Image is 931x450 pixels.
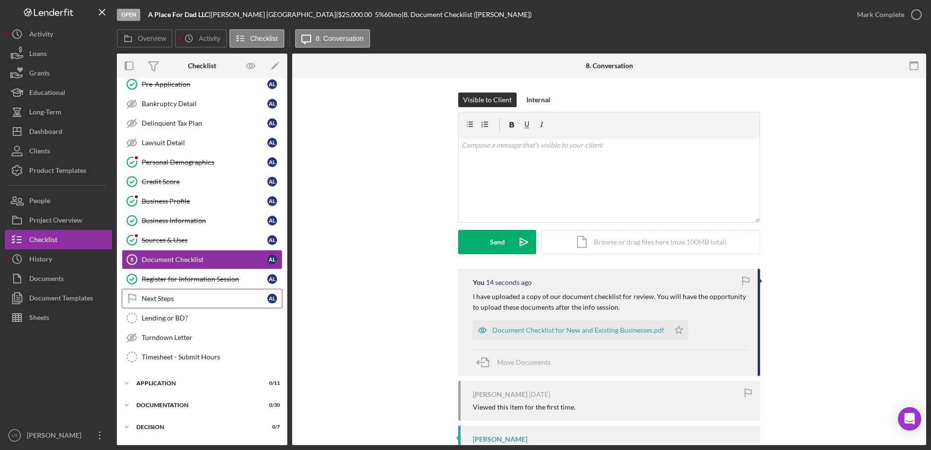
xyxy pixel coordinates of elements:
[5,288,112,308] button: Document Templates
[122,289,282,308] a: Next StepsAL
[5,230,112,249] button: Checklist
[5,44,112,63] button: Loans
[267,196,277,206] div: A L
[29,230,57,252] div: Checklist
[463,93,512,107] div: Visible to Client
[267,216,277,225] div: A L
[473,435,527,443] div: [PERSON_NAME]
[188,62,216,70] div: Checklist
[122,94,282,113] a: Bankruptcy DetailAL
[29,63,50,85] div: Grants
[847,5,926,24] button: Mark Complete
[295,29,370,48] button: 8. Conversation
[262,424,280,430] div: 0 / 7
[267,274,277,284] div: A L
[29,83,65,105] div: Educational
[142,158,267,166] div: Personal Demographics
[5,161,112,180] button: Product Templates
[5,210,112,230] a: Project Overview
[5,63,112,83] button: Grants
[529,391,550,398] time: 2025-08-09 04:21
[586,62,633,70] div: 8. Conversation
[29,44,47,66] div: Loans
[142,256,267,263] div: Document Checklist
[29,122,62,144] div: Dashboard
[473,391,527,398] div: [PERSON_NAME]
[229,29,284,48] button: Checklist
[142,236,267,244] div: Sources & Uses
[122,347,282,367] a: Timesheet - Submit Hours
[267,79,277,89] div: A L
[250,35,278,42] label: Checklist
[142,119,267,127] div: Delinquent Tax Plan
[486,279,532,286] time: 2025-08-13 19:21
[473,350,560,375] button: Move Documents
[122,269,282,289] a: Register for Information SessionAL
[136,424,256,430] div: Decision
[122,75,282,94] a: Pre-ApplicationAL
[267,235,277,245] div: A L
[29,161,86,183] div: Product Templates
[122,308,282,328] a: Lending or BD?
[497,358,551,366] span: Move Documents
[5,102,112,122] button: Long-Term
[267,138,277,148] div: A L
[267,177,277,187] div: A L
[130,257,133,262] tspan: 8
[142,353,282,361] div: Timesheet - Submit Hours
[136,402,256,408] div: Documentation
[136,380,256,386] div: Application
[267,157,277,167] div: A L
[5,269,112,288] button: Documents
[267,294,277,303] div: A L
[267,99,277,109] div: A L
[29,210,82,232] div: Project Overview
[122,133,282,152] a: Lawsuit DetailAL
[5,191,112,210] button: People
[473,320,689,340] button: Document Checklist for New and Existing Businesses.pdf
[29,249,52,271] div: History
[175,29,226,48] button: Activity
[12,433,18,438] text: VT
[24,426,88,448] div: [PERSON_NAME]
[122,152,282,172] a: Personal DemographicsAL
[898,407,921,431] div: Open Intercom Messenger
[458,93,517,107] button: Visible to Client
[5,426,112,445] button: VT[PERSON_NAME]
[29,24,53,46] div: Activity
[138,35,166,42] label: Overview
[5,249,112,269] button: History
[29,288,93,310] div: Document Templates
[29,141,50,163] div: Clients
[122,211,282,230] a: Business InformationAL
[117,29,172,48] button: Overview
[267,255,277,264] div: A L
[5,83,112,102] button: Educational
[490,230,505,254] div: Send
[5,122,112,141] button: Dashboard
[473,291,748,313] p: I have uploaded a copy of our document checklist for review. You will have the opportunity to upl...
[5,141,112,161] button: Clients
[122,250,282,269] a: 8Document ChecklistAL
[5,24,112,44] a: Activity
[122,230,282,250] a: Sources & UsesAL
[458,230,536,254] button: Send
[29,102,61,124] div: Long-Term
[492,326,664,334] div: Document Checklist for New and Existing Businesses.pdf
[473,403,576,411] div: Viewed this item for the first time.
[29,191,50,213] div: People
[29,308,49,330] div: Sheets
[375,11,384,19] div: 5 %
[526,93,550,107] div: Internal
[142,178,267,186] div: Credit Score
[267,118,277,128] div: A L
